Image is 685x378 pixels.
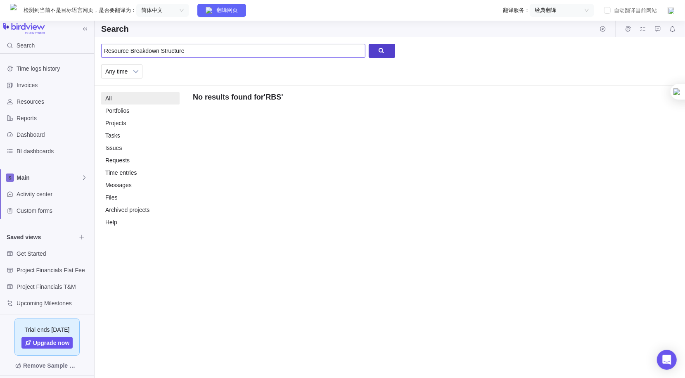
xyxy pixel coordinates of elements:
[7,233,76,241] span: Saved views
[105,191,118,204] div: Files
[622,27,634,33] a: Time logs
[105,129,120,142] div: Tasks
[105,117,126,129] div: Projects
[17,250,91,258] span: Get Started
[105,65,128,78] span: Any time
[17,64,91,73] span: Time logs history
[21,337,73,349] a: Upgrade now
[105,154,130,166] div: Requests
[17,174,81,182] span: Main
[17,41,35,50] span: Search
[17,131,91,139] span: Dashboard
[597,23,609,35] span: Start timer
[23,361,79,371] span: Remove Sample Data
[17,97,91,106] span: Resources
[17,283,91,291] span: Project Financials T&M
[667,27,678,33] a: Notifications
[652,23,664,35] span: Approval requests
[17,114,91,122] span: Reports
[17,147,91,155] span: BI dashboards
[25,326,70,334] span: Trial ends [DATE]
[76,231,88,243] span: Browse views
[105,204,149,216] div: Archived projects
[105,92,112,105] div: All
[652,27,664,33] a: Approval requests
[3,23,45,35] img: logo
[17,266,91,274] span: Project Financials Flat Fee
[105,179,132,191] div: Messages
[33,339,70,347] span: Upgrade now
[264,93,283,101] span: ' '
[265,93,281,101] strong: RBS
[193,93,264,101] span: No results found for
[667,23,678,35] span: Notifications
[105,216,117,228] div: Help
[7,359,88,372] span: Remove Sample Data
[105,142,122,154] div: Issues
[17,81,91,89] span: Invoices
[657,350,677,370] div: Open Intercom Messenger
[17,207,91,215] span: Custom forms
[637,27,649,33] a: My assignments
[17,190,91,198] span: Activity center
[637,23,649,35] span: My assignments
[101,23,129,35] h2: Search
[105,105,129,117] div: Portfolios
[17,299,91,307] span: Upcoming Milestones
[105,166,137,179] div: Time entries
[622,23,634,35] span: Time logs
